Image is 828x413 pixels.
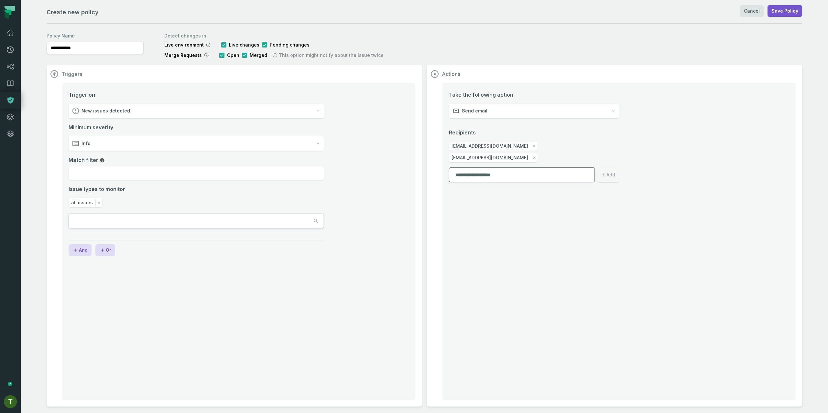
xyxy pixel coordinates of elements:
[4,395,17,408] img: avatar of Tomer Galun
[227,52,239,58] span: Open
[768,5,802,17] button: Save Policy
[164,33,384,39] label: Detect changes in
[7,381,13,387] div: Tooltip anchor
[279,52,384,58] span: This option might notify about the issue twice
[82,140,91,147] span: Info
[250,52,267,58] span: Merged
[449,129,619,136] span: Recipients
[270,42,310,48] span: Pending changes
[449,104,619,118] button: Send email
[69,123,324,131] span: Minimum severity
[47,33,144,39] label: Policy Name
[449,91,619,99] span: Take the following action
[69,156,324,164] label: Match filter field
[82,108,130,114] span: New issues detected
[69,166,324,180] input: Match filter field
[47,8,99,17] h1: Create new policy
[69,91,95,99] span: Trigger on
[71,199,93,206] span: all issues
[164,52,202,58] span: Merge Requests
[69,157,105,163] span: Match filter
[452,154,528,161] span: [EMAIL_ADDRESS][DOMAIN_NAME]
[462,108,487,114] span: Send email
[69,244,92,256] button: And
[164,42,204,48] span: Live environment
[95,244,115,256] button: Or
[61,71,82,77] h1: Triggers
[69,185,125,193] span: Issue types to monitor
[452,143,528,149] span: [EMAIL_ADDRESS][DOMAIN_NAME]
[69,104,324,118] button: New issues detected
[597,167,619,182] button: Add
[229,42,259,48] span: Live changes
[740,5,764,17] a: Cancel
[69,136,324,151] button: Info
[442,71,460,77] h1: Actions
